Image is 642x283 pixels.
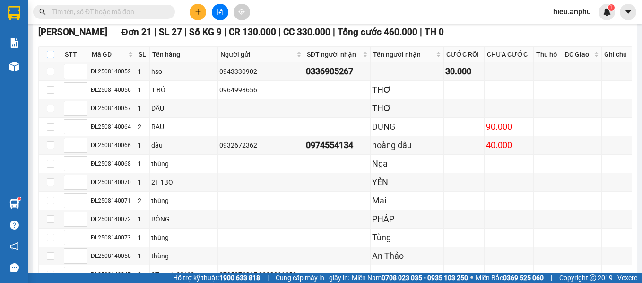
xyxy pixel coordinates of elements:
[9,38,19,48] img: solution-icon
[219,274,260,282] strong: 1900 633 818
[151,269,216,280] div: 2T gạch 30*60
[486,139,532,152] div: 40.000
[306,139,369,152] div: 0974554134
[62,47,89,62] th: STT
[91,104,134,113] div: ĐL2508140057
[609,4,613,11] span: 1
[371,247,444,265] td: An Thảo
[138,232,148,243] div: 1
[371,99,444,118] td: THƠ
[92,49,126,60] span: Mã GD
[476,273,544,283] span: Miền Bắc
[91,178,134,187] div: ĐL2508140070
[138,177,148,187] div: 1
[306,65,369,78] div: 0336905267
[608,4,615,11] sup: 1
[503,274,544,282] strong: 0369 525 060
[371,173,444,192] td: YẾN
[304,136,371,155] td: 0974554134
[18,197,21,200] sup: 1
[9,62,19,71] img: warehouse-icon
[603,8,611,16] img: icon-new-feature
[151,103,216,114] div: DÂU
[52,7,164,17] input: Tìm tên, số ĐT hoặc mã đơn
[602,47,632,62] th: Ghi chú
[372,194,442,207] div: Mai
[229,27,276,37] span: CR 130.000
[89,210,136,229] td: ĐL2508140072
[425,27,444,37] span: TH 0
[121,27,152,37] span: Đơn 21
[195,9,201,15] span: plus
[91,159,134,168] div: ĐL2508140068
[224,27,226,37] span: |
[151,122,216,132] div: RAU
[276,273,349,283] span: Cung cấp máy in - giấy in:
[91,252,134,261] div: ĐL2508140058
[151,140,216,150] div: dâu
[91,67,134,76] div: ĐL2508140052
[138,140,148,150] div: 1
[151,232,216,243] div: thùng
[371,81,444,99] td: THƠ
[219,140,303,150] div: 0932672362
[190,4,206,20] button: plus
[238,9,245,15] span: aim
[338,27,417,37] span: Tổng cước 460.000
[151,251,216,261] div: thùng
[89,99,136,118] td: ĐL2508140057
[371,192,444,210] td: Mai
[173,273,260,283] span: Hỗ trợ kỹ thuật:
[151,177,216,187] div: 2T 1BO
[371,210,444,229] td: PHÁP
[138,66,148,77] div: 1
[278,27,281,37] span: |
[151,195,216,206] div: thùng
[564,49,592,60] span: ĐC Giao
[373,49,434,60] span: Tên người nhận
[372,212,442,226] div: PHÁP
[91,123,134,132] div: ĐL2508140064
[371,229,444,247] td: Tùng
[91,270,134,279] div: ĐL2508140047
[372,249,442,263] div: An Thảo
[10,221,19,230] span: question-circle
[217,9,223,15] span: file-add
[304,62,371,81] td: 0336905267
[372,157,442,170] div: Nga
[39,9,46,15] span: search
[151,85,216,95] div: 1 BÓ
[25,8,124,23] b: An Phú Travel
[444,47,485,62] th: CƯỚC RỒI
[420,27,422,37] span: |
[372,231,442,244] div: Tùng
[371,136,444,155] td: hoàng dâu
[150,47,218,62] th: Tên hàng
[219,66,303,77] div: 0943330902
[138,251,148,261] div: 1
[38,27,107,37] span: [PERSON_NAME]
[470,276,473,280] span: ⚪️
[372,102,442,115] div: THƠ
[89,173,136,192] td: ĐL2508140070
[151,214,216,224] div: BÔNG
[551,273,552,283] span: |
[546,6,599,18] span: hieu.anphu
[620,4,636,20] button: caret-down
[10,263,19,272] span: message
[307,49,361,60] span: SĐT người nhận
[220,49,295,60] span: Người gửi
[138,122,148,132] div: 2
[219,85,303,95] div: 0964998656
[283,27,330,37] span: CC 330.000
[624,8,633,16] span: caret-down
[136,47,150,62] th: SL
[91,196,134,205] div: ĐL2508140071
[91,141,134,150] div: ĐL2508140066
[138,159,148,169] div: 1
[89,229,136,247] td: ĐL2508140073
[371,155,444,173] td: Nga
[89,192,136,210] td: ĐL2508140071
[89,247,136,265] td: ĐL2508140058
[91,215,134,224] div: ĐL2508140072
